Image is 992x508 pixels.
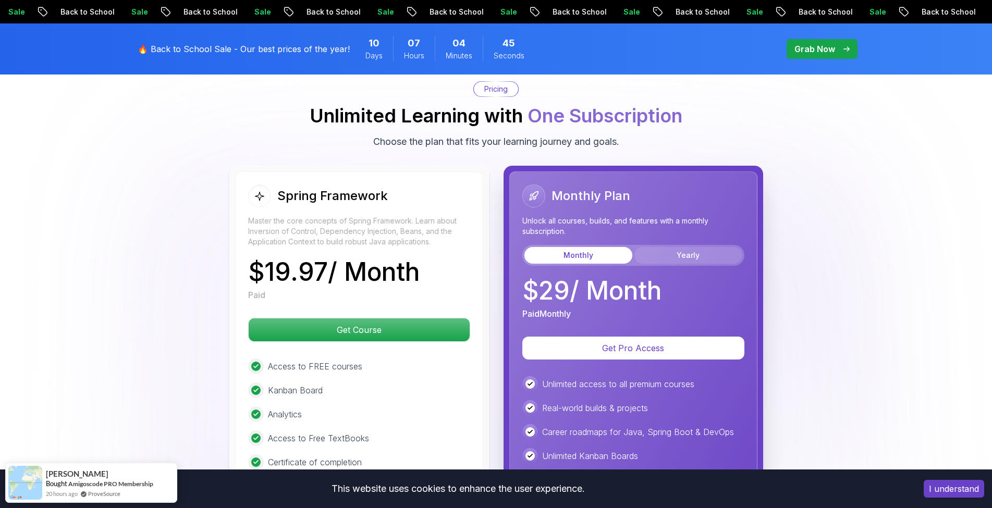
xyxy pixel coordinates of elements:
div: This website uses cookies to enhance the user experience. [8,477,908,500]
button: Yearly [634,247,742,264]
img: provesource social proof notification image [8,466,42,500]
span: [PERSON_NAME] [46,469,108,478]
span: Minutes [446,51,472,61]
span: 20 hours ago [46,489,78,498]
p: Access to Free TextBooks [268,432,369,444]
p: Analytics [268,408,302,420]
p: Certificate of completion [268,456,362,468]
p: $ 29 / Month [522,278,662,303]
p: Sale [509,7,543,17]
p: Back to School [684,7,755,17]
p: Get Course [249,318,470,341]
p: Career roadmaps for Java, Spring Boot & DevOps [542,426,734,438]
p: Access to FREE courses [268,360,362,373]
p: Real-world builds & projects [542,402,648,414]
p: Sale [140,7,174,17]
p: Paid Monthly [522,307,571,320]
p: 🔥 Back to School Sale - Our best prices of the year! [138,43,350,55]
p: Master the core concepts of Spring Framework. Learn about Inversion of Control, Dependency Inject... [248,216,470,247]
span: 10 Days [369,36,379,51]
p: Paid [248,289,265,301]
p: Back to School [561,7,632,17]
p: Sale [17,7,51,17]
p: Back to School [438,7,509,17]
p: Sale [263,7,297,17]
a: Get Course [248,325,470,335]
a: Get Pro Access [522,343,744,353]
p: Kanban Board [268,384,323,397]
span: Bought [46,479,67,488]
button: Accept cookies [924,480,984,498]
p: Unlock all courses, builds, and features with a monthly subscription. [522,216,744,237]
h2: Spring Framework [277,188,388,204]
p: Unlimited Kanban Boards [542,450,638,462]
button: Get Course [248,318,470,342]
a: ProveSource [88,489,120,498]
p: Sale [632,7,666,17]
p: Choose the plan that fits your learning journey and goals. [373,134,619,149]
button: Monthly [524,247,632,264]
p: Sale [878,7,912,17]
span: 45 Seconds [503,36,515,51]
h2: Unlimited Learning with [310,105,682,126]
p: Back to School [69,7,140,17]
span: Seconds [494,51,524,61]
span: Days [365,51,383,61]
span: Hours [404,51,424,61]
p: Unlimited access to all premium courses [542,378,694,390]
p: Back to School [315,7,386,17]
p: Back to School [807,7,878,17]
p: $ 19.97 / Month [248,259,420,284]
a: Amigoscode PRO Membership [68,480,153,488]
p: Sale [386,7,420,17]
h2: Monthly Plan [552,188,630,204]
p: Pricing [484,84,508,94]
p: Grab Now [794,43,835,55]
button: Get Pro Access [522,337,744,360]
span: 7 Hours [408,36,420,51]
p: Back to School [192,7,263,17]
span: 4 Minutes [452,36,466,51]
p: Sale [755,7,789,17]
span: One Subscription [528,104,682,127]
